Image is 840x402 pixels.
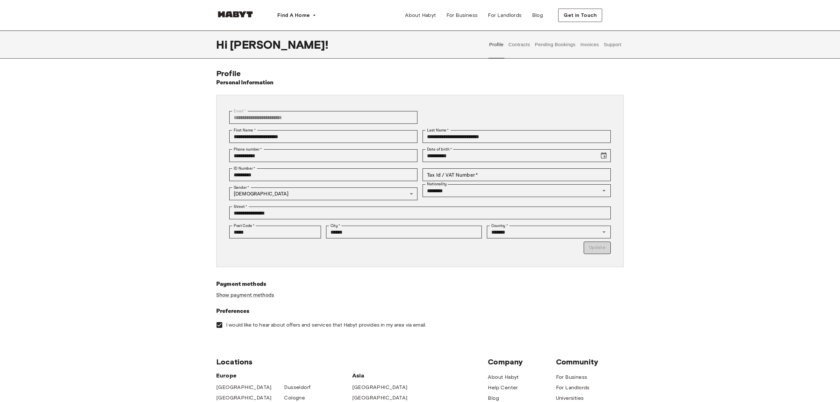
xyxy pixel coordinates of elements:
label: ID Number [234,166,255,171]
a: Show payment methods [216,292,274,299]
label: Post Code [234,223,255,229]
button: Open [600,186,609,195]
a: Cologne [284,394,305,402]
span: Locations [216,357,488,367]
a: Blog [527,9,548,22]
label: Street [234,204,247,209]
a: Blog [488,394,499,402]
a: Help Center [488,384,518,391]
a: For Landlords [483,9,527,22]
span: Get in Touch [564,11,597,19]
h6: Preferences [216,307,624,316]
img: Habyt [216,11,254,18]
a: [GEOGRAPHIC_DATA] [352,394,408,402]
button: Pending Bookings [534,31,576,59]
label: Date of birth [427,146,452,152]
label: Email [234,108,246,114]
span: Profile [216,69,241,78]
span: Find A Home [277,11,310,19]
a: [GEOGRAPHIC_DATA] [216,394,272,402]
span: About Habyt [405,11,436,19]
span: Europe [216,372,352,379]
span: Blog [532,11,543,19]
label: Gender [234,185,249,190]
a: For Business [441,9,483,22]
span: For Landlords [488,11,522,19]
span: For Business [446,11,478,19]
a: About Habyt [400,9,441,22]
label: First Name [234,127,256,133]
span: Hi [216,38,230,51]
button: Contracts [508,31,531,59]
span: Asia [352,372,420,379]
h6: Payment methods [216,280,624,289]
img: avatar [612,10,624,21]
button: Profile [488,31,505,59]
label: Last Name [427,127,449,133]
a: [GEOGRAPHIC_DATA] [216,384,272,391]
button: Support [603,31,622,59]
span: [PERSON_NAME] ! [230,38,328,51]
label: Country [491,223,508,229]
a: Dusseldorf [284,384,310,391]
label: Phone number [234,146,262,152]
a: About Habyt [488,373,519,381]
button: Find A Home [272,9,321,22]
button: Invoices [580,31,600,59]
span: Company [488,357,556,367]
label: Nationality [427,181,447,187]
button: Get in Touch [558,9,602,22]
label: City [331,223,340,229]
h6: Personal Information [216,78,274,87]
button: Open [600,228,609,236]
a: For Landlords [556,384,590,391]
a: Universities [556,394,584,402]
div: [DEMOGRAPHIC_DATA] [229,187,417,200]
span: I would like to hear about offers and services that Habyt provides in my area via email. [226,321,426,328]
span: Community [556,357,624,367]
div: You can't change your email address at the moment. Please reach out to customer support in case y... [229,111,417,124]
a: [GEOGRAPHIC_DATA] [352,384,408,391]
button: Choose date, selected date is Aug 30, 2001 [597,149,610,162]
a: For Business [556,373,587,381]
div: user profile tabs [487,31,624,59]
